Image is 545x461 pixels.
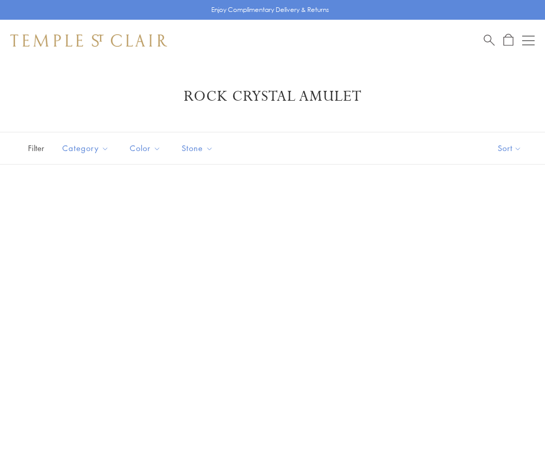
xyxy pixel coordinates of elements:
[174,137,221,160] button: Stone
[26,87,519,106] h1: Rock Crystal Amulet
[55,137,117,160] button: Category
[522,34,535,47] button: Open navigation
[474,132,545,164] button: Show sort by
[125,142,169,155] span: Color
[484,34,495,47] a: Search
[211,5,329,15] p: Enjoy Complimentary Delivery & Returns
[57,142,117,155] span: Category
[122,137,169,160] button: Color
[176,142,221,155] span: Stone
[503,34,513,47] a: Open Shopping Bag
[10,34,167,47] img: Temple St. Clair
